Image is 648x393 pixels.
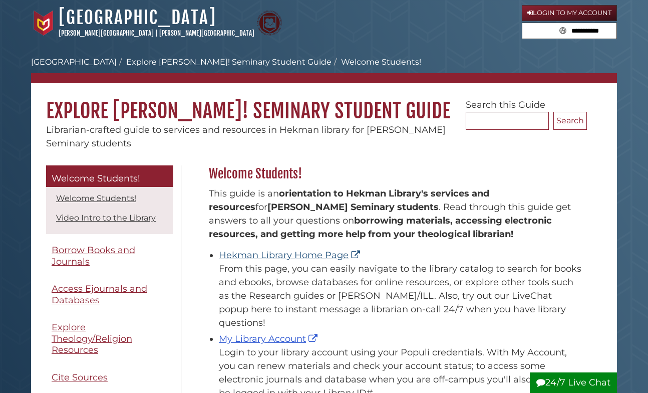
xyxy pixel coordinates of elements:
[209,215,552,240] b: borrowing materials, accessing electronic resources, and getting more help from your theological ...
[219,250,363,261] a: Hekman Library Home Page
[530,372,617,393] button: 24/7 Live Chat
[52,372,108,383] span: Cite Sources
[126,57,332,67] a: Explore [PERSON_NAME]! Seminary Student Guide
[56,213,156,223] a: Video Intro to the Library
[52,283,147,306] span: Access Ejournals and Databases
[522,23,617,40] form: Search library guides, policies, and FAQs.
[209,188,489,213] strong: orientation to Hekman Library's services and resources
[59,29,154,37] a: [PERSON_NAME][GEOGRAPHIC_DATA]
[46,124,446,149] span: Librarian-crafted guide to services and resources in Hekman library for [PERSON_NAME] Seminary st...
[31,56,617,83] nav: breadcrumb
[52,322,132,355] span: Explore Theology/Religion Resources
[204,166,587,182] h2: Welcome Students!
[56,193,136,203] a: Welcome Students!
[332,56,421,68] li: Welcome Students!
[31,83,617,123] h1: Explore [PERSON_NAME]! Seminary Student Guide
[219,262,582,330] div: From this page, you can easily navigate to the library catalog to search for books and ebooks, br...
[31,57,117,67] a: [GEOGRAPHIC_DATA]
[219,333,320,344] a: My Library Account
[522,5,617,21] a: Login to My Account
[155,29,158,37] span: |
[553,112,587,130] button: Search
[556,23,569,37] button: Search
[257,11,282,36] img: Calvin Theological Seminary
[159,29,254,37] a: [PERSON_NAME][GEOGRAPHIC_DATA]
[46,239,173,273] a: Borrow Books and Journals
[46,278,173,311] a: Access Ejournals and Databases
[46,316,173,361] a: Explore Theology/Religion Resources
[267,202,439,213] strong: [PERSON_NAME] Seminary students
[46,165,173,187] a: Welcome Students!
[46,366,173,389] a: Cite Sources
[209,188,571,240] span: This guide is an for . Read through this guide get answers to all your questions on
[59,7,216,29] a: [GEOGRAPHIC_DATA]
[52,173,140,184] span: Welcome Students!
[31,11,56,36] img: Calvin University
[52,245,135,267] span: Borrow Books and Journals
